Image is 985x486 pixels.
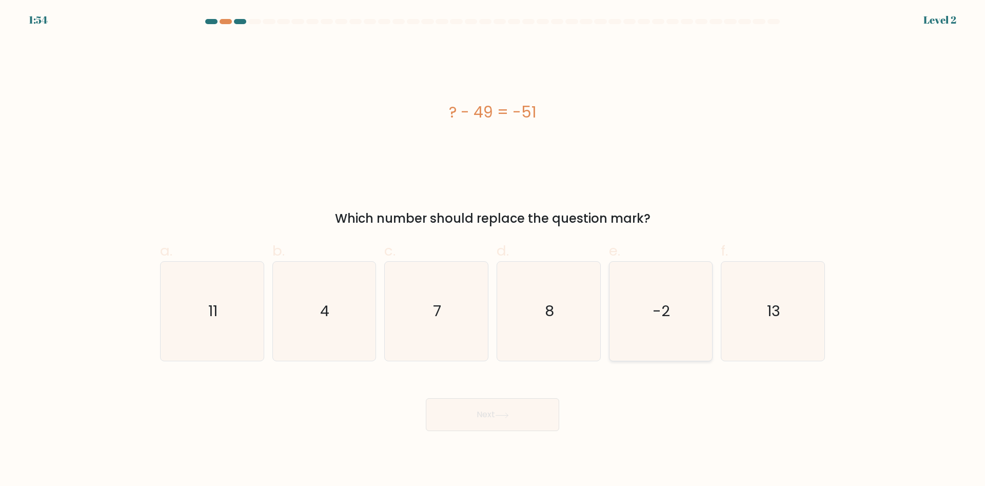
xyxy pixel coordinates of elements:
text: 13 [767,301,781,322]
text: 4 [321,301,330,322]
span: c. [384,241,396,261]
div: Which number should replace the question mark? [166,209,819,228]
div: 1:54 [29,12,48,28]
text: 11 [208,301,218,322]
span: a. [160,241,172,261]
span: f. [721,241,728,261]
button: Next [426,398,559,431]
span: e. [609,241,620,261]
text: -2 [653,301,671,322]
div: ? - 49 = -51 [160,101,825,124]
text: 8 [545,301,554,322]
span: d. [497,241,509,261]
div: Level 2 [923,12,956,28]
text: 7 [434,301,442,322]
span: b. [272,241,285,261]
